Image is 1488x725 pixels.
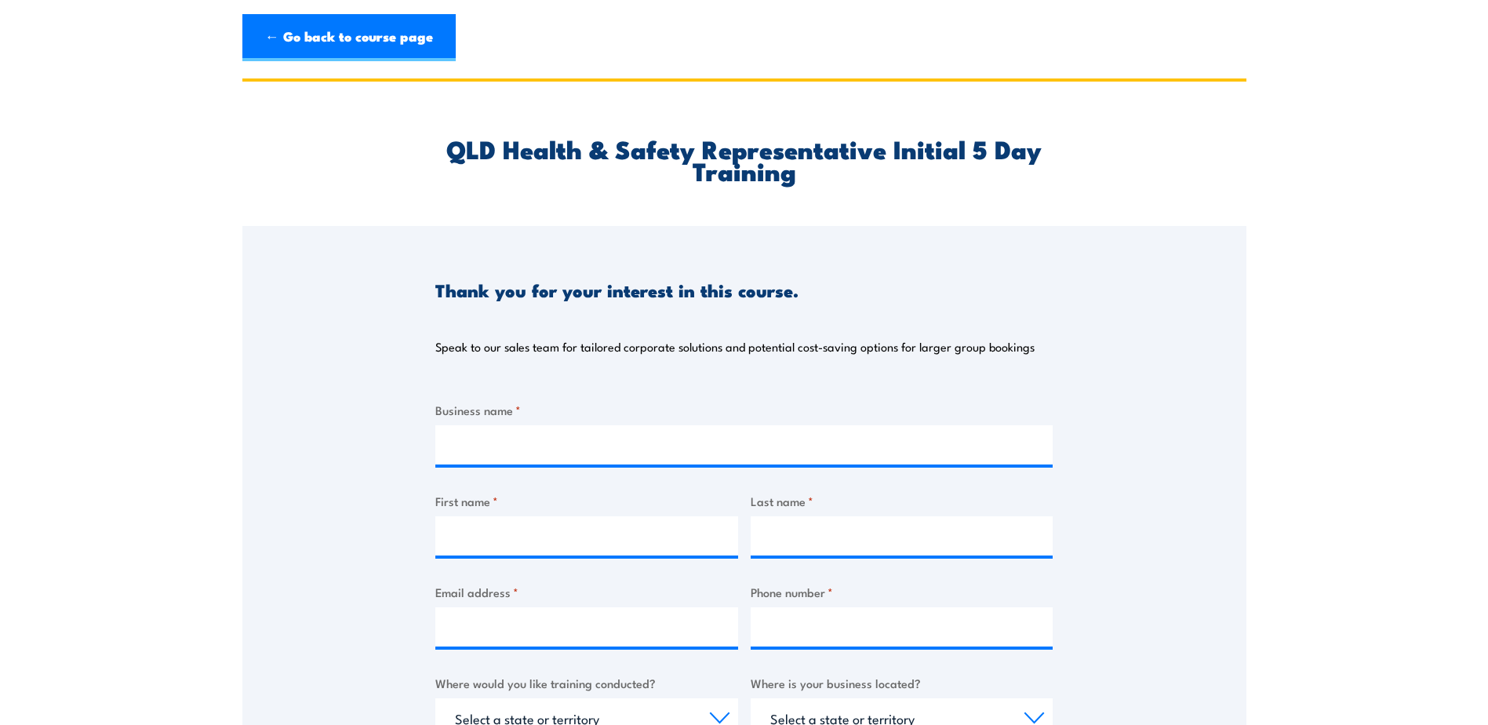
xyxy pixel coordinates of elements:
h2: QLD Health & Safety Representative Initial 5 Day Training [435,137,1053,181]
label: Where is your business located? [751,674,1053,692]
label: Business name [435,401,1053,419]
a: ← Go back to course page [242,14,456,61]
label: Last name [751,492,1053,510]
label: First name [435,492,738,510]
label: Where would you like training conducted? [435,674,738,692]
p: Speak to our sales team for tailored corporate solutions and potential cost-saving options for la... [435,339,1035,355]
label: Phone number [751,583,1053,601]
label: Email address [435,583,738,601]
h3: Thank you for your interest in this course. [435,281,799,299]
